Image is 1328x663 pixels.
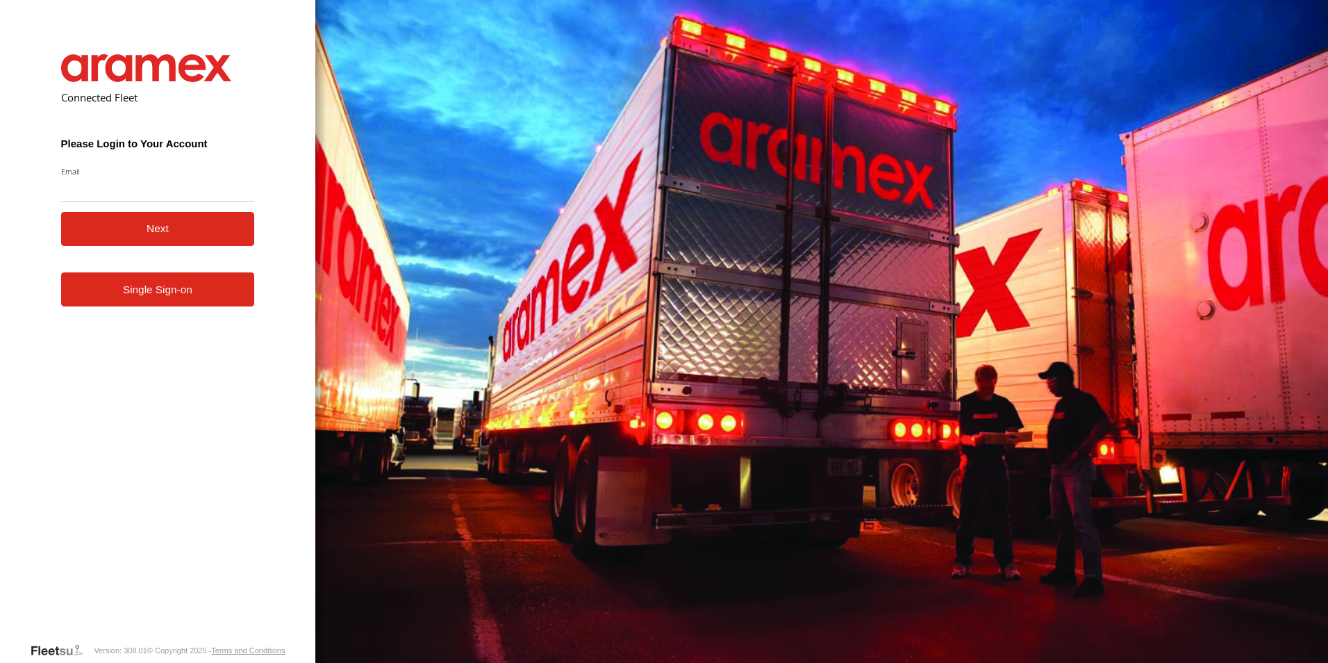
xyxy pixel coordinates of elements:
[211,646,285,655] a: Terms and Conditions
[61,272,255,306] a: Single Sign-on
[61,166,255,177] label: Email
[61,138,255,149] h3: Please Login to Your Account
[61,54,232,82] img: Aramex
[94,646,147,655] div: Version: 308.01
[61,212,255,246] button: Next
[61,90,255,104] h2: Connected Fleet
[147,646,285,655] div: © Copyright 2025 -
[30,644,94,657] a: Visit our Website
